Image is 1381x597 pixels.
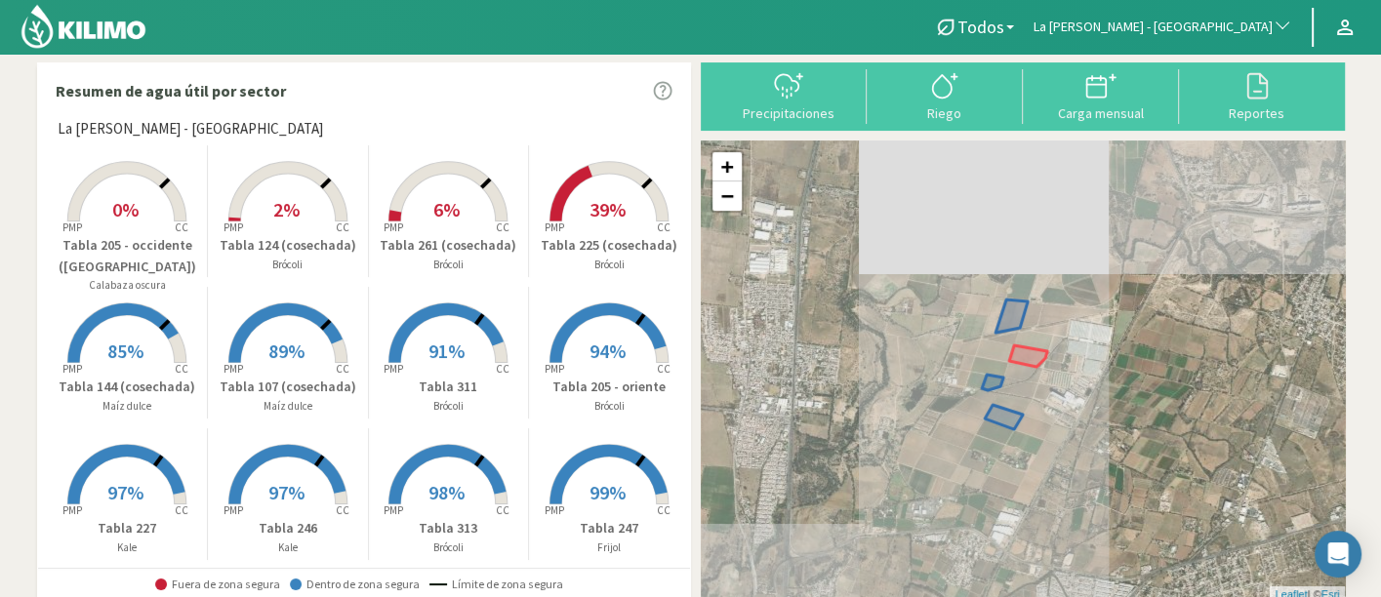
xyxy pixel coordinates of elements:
span: 97% [268,480,305,504]
p: Tabla 205 - occidente ([GEOGRAPHIC_DATA]) [48,235,208,277]
span: 2% [273,197,300,221]
p: Maíz dulce [48,398,208,415]
button: Carga mensual [1023,69,1179,121]
tspan: PMP [384,220,403,234]
tspan: CC [336,362,349,376]
tspan: PMP [545,220,564,234]
tspan: CC [497,503,510,517]
span: Dentro de zona segura [290,577,420,591]
tspan: PMP [62,220,82,234]
div: Precipitaciones [716,106,861,120]
p: Tabla 261 (cosechada) [369,235,529,256]
p: Brócoli [369,539,529,556]
span: La [PERSON_NAME] - [GEOGRAPHIC_DATA] [1034,18,1273,37]
a: Zoom out [712,181,742,211]
tspan: CC [336,220,349,234]
tspan: PMP [223,220,243,234]
tspan: PMP [223,503,243,517]
tspan: PMP [545,362,564,376]
tspan: CC [658,220,671,234]
p: Brócoli [369,398,529,415]
tspan: PMP [384,503,403,517]
p: Brócoli [208,257,368,273]
p: Brócoli [529,257,690,273]
p: Tabla 107 (cosechada) [208,377,368,397]
button: Precipitaciones [711,69,867,121]
p: Tabla 124 (cosechada) [208,235,368,256]
span: 89% [268,338,305,363]
p: Calabaza oscura [48,277,208,294]
tspan: CC [658,503,671,517]
span: Todos [957,17,1004,37]
p: Maíz dulce [208,398,368,415]
tspan: PMP [62,362,82,376]
p: Tabla 205 - oriente [529,377,690,397]
img: Kilimo [20,3,147,50]
span: 94% [589,338,626,363]
tspan: CC [336,503,349,517]
button: Reportes [1179,69,1335,121]
p: Tabla 225 (cosechada) [529,235,690,256]
p: Brócoli [369,257,529,273]
tspan: CC [176,362,189,376]
tspan: CC [658,362,671,376]
div: Open Intercom Messenger [1315,531,1361,577]
p: Tabla 247 [529,518,690,538]
div: Reportes [1185,106,1329,120]
span: 99% [589,480,626,504]
span: 39% [589,197,626,221]
tspan: CC [176,220,189,234]
a: Zoom in [712,152,742,181]
tspan: CC [497,362,510,376]
p: Tabla 311 [369,377,529,397]
tspan: PMP [223,362,243,376]
p: Tabla 144 (cosechada) [48,377,208,397]
span: La [PERSON_NAME] - [GEOGRAPHIC_DATA] [58,118,323,140]
tspan: PMP [62,503,82,517]
button: Riego [867,69,1023,121]
p: Brócoli [529,398,690,415]
span: 6% [433,197,460,221]
span: 98% [428,480,465,504]
span: Fuera de zona segura [155,577,280,591]
p: Kale [48,539,208,556]
p: Tabla 227 [48,518,208,538]
p: Resumen de agua útil por sector [56,79,286,102]
p: Tabla 313 [369,518,529,538]
tspan: CC [176,503,189,517]
tspan: PMP [384,362,403,376]
p: Frijol [529,539,690,556]
span: 97% [107,480,143,504]
span: 0% [112,197,139,221]
span: 85% [107,338,143,363]
div: Carga mensual [1029,106,1173,120]
span: 91% [428,338,465,363]
div: Riego [873,106,1017,120]
tspan: PMP [545,503,564,517]
button: La [PERSON_NAME] - [GEOGRAPHIC_DATA] [1024,6,1302,49]
tspan: CC [497,220,510,234]
p: Tabla 246 [208,518,368,538]
p: Kale [208,539,368,556]
span: Límite de zona segura [429,577,563,591]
